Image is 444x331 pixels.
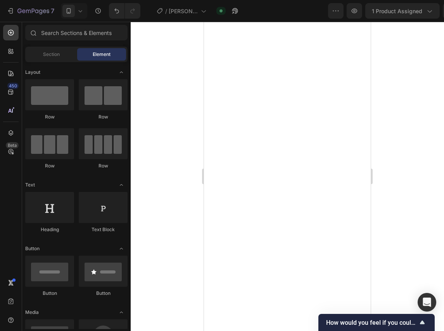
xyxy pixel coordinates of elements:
button: Show survey - How would you feel if you could no longer use GemPages? [326,318,427,327]
span: Toggle open [115,242,128,255]
div: Open Intercom Messenger [418,293,436,312]
span: Layout [25,69,40,76]
div: Undo/Redo [109,3,140,19]
span: Media [25,309,39,316]
span: / [165,7,167,15]
div: Row [79,113,128,120]
span: Button [25,245,40,252]
div: Heading [25,226,74,233]
div: Row [25,113,74,120]
button: 1 product assigned [286,3,361,19]
span: 1 product assigned [293,7,343,15]
span: Element [93,51,111,58]
span: Section [43,51,60,58]
div: Button [79,290,128,297]
button: Publish [392,3,425,19]
span: Text [25,181,35,188]
div: Beta [6,142,19,148]
span: Toggle open [115,66,128,78]
div: Publish [399,7,418,15]
span: [PERSON_NAME] [169,7,198,15]
span: How would you feel if you could no longer use GemPages? [326,319,418,326]
p: 7 [51,6,54,16]
iframe: Design area [204,22,371,331]
input: Search Sections & Elements [25,25,128,40]
div: Text Block [79,226,128,233]
div: Row [25,162,74,169]
span: Toggle open [115,306,128,319]
span: Save [370,8,383,14]
div: Row [79,162,128,169]
button: Save [364,3,389,19]
div: 450 [7,83,19,89]
span: Toggle open [115,179,128,191]
button: 7 [3,3,58,19]
div: Button [25,290,74,297]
